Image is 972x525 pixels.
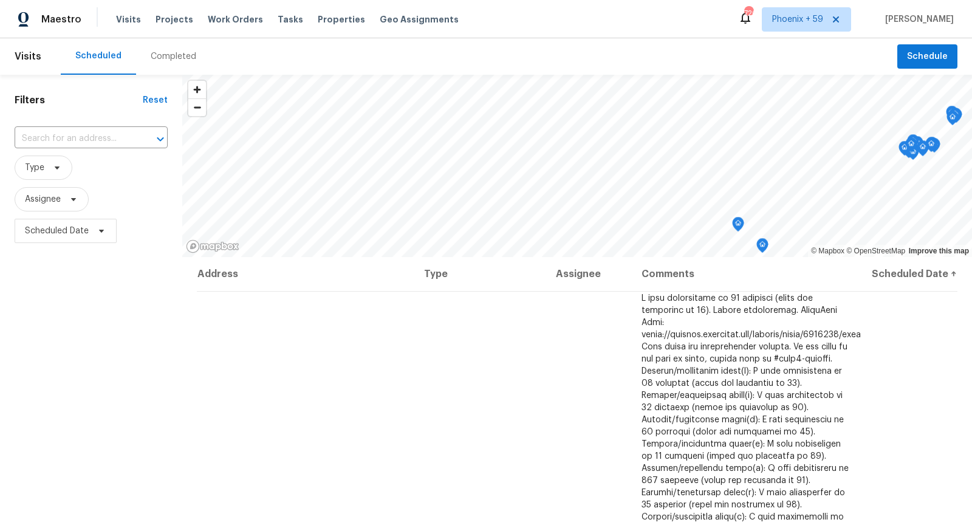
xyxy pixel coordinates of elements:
[846,247,905,255] a: OpenStreetMap
[880,13,954,26] span: [PERSON_NAME]
[905,137,917,156] div: Map marker
[898,141,911,160] div: Map marker
[926,137,938,156] div: Map marker
[15,43,41,70] span: Visits
[156,13,193,26] span: Projects
[946,111,959,129] div: Map marker
[380,13,459,26] span: Geo Assignments
[188,98,206,116] button: Zoom out
[318,13,365,26] span: Properties
[946,106,958,125] div: Map marker
[116,13,141,26] span: Visits
[917,140,929,159] div: Map marker
[186,239,239,253] a: Mapbox homepage
[41,13,81,26] span: Maestro
[925,137,937,156] div: Map marker
[756,238,768,257] div: Map marker
[772,13,823,26] span: Phoenix + 59
[732,217,744,236] div: Map marker
[25,162,44,174] span: Type
[811,247,844,255] a: Mapbox
[414,257,546,291] th: Type
[151,50,196,63] div: Completed
[188,81,206,98] button: Zoom in
[897,44,957,69] button: Schedule
[152,131,169,148] button: Open
[744,7,753,19] div: 726
[907,134,919,153] div: Map marker
[15,94,143,106] h1: Filters
[860,257,957,291] th: Scheduled Date ↑
[632,257,860,291] th: Comments
[907,49,948,64] span: Schedule
[208,13,263,26] span: Work Orders
[75,50,122,62] div: Scheduled
[15,129,134,148] input: Search for an address...
[143,94,168,106] div: Reset
[197,257,414,291] th: Address
[278,15,303,24] span: Tasks
[188,99,206,116] span: Zoom out
[25,225,89,237] span: Scheduled Date
[182,75,972,257] canvas: Map
[909,247,969,255] a: Improve this map
[25,193,61,205] span: Assignee
[949,108,961,126] div: Map marker
[546,257,631,291] th: Assignee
